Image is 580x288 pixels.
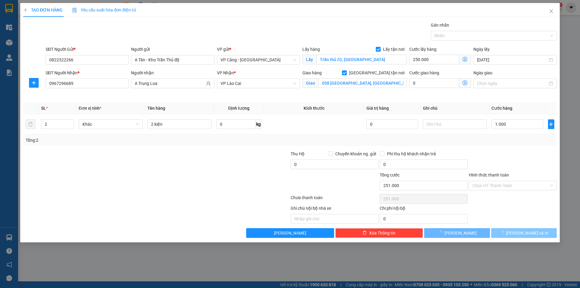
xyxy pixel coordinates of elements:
[477,80,547,87] input: Ngày giao
[438,231,444,235] span: loading
[362,231,367,235] span: delete
[543,3,560,20] button: Close
[469,173,509,177] label: Hình thức thanh toán
[221,55,296,64] span: VP Cảng - Hà Nội
[423,119,487,129] input: Ghi Chú
[409,70,439,75] label: Cước giao hàng
[147,106,165,111] span: Tên hàng
[29,78,39,88] button: plus
[291,205,379,214] div: Ghi chú nội bộ nhà xe
[409,55,459,64] input: Cước lấy hàng
[217,70,234,75] span: VP Nhận
[304,106,324,111] span: Kích thước
[499,231,506,235] span: loading
[477,57,547,63] input: Ngày lấy
[316,55,407,64] input: Lấy tận nơi
[420,102,489,114] th: Ghi chú
[256,119,262,129] span: kg
[46,70,129,76] div: SĐT Người Nhận
[290,194,379,205] div: Chưa thanh toán
[51,20,88,29] strong: 02143888555, 0243777888
[385,150,438,157] span: Phí thu hộ khách nhận trả
[228,106,250,111] span: Định lượng
[291,151,304,156] span: Thu Hộ
[302,78,318,88] span: Giao
[46,46,129,53] div: SĐT Người Gửi
[34,20,64,24] strong: TĐ chuyển phát:
[302,47,320,52] span: Lấy hàng
[41,106,46,111] span: SL
[347,70,407,76] span: [GEOGRAPHIC_DATA] tận nơi
[72,8,77,13] img: icon
[473,70,492,75] label: Ngày giao
[221,79,296,88] span: VP Lào Cai
[23,8,63,12] span: TẠO ĐƠN HÀNG
[3,9,27,32] img: logo
[302,55,316,64] span: Lấy
[548,122,554,127] span: plus
[3,39,63,52] span: VP gửi:
[548,119,554,129] button: plus
[67,39,117,46] span: VP nhận:
[366,119,418,129] input: 0
[424,228,490,238] button: [PERSON_NAME]
[380,205,468,214] div: Chi phí nội bộ
[26,119,35,129] button: delete
[462,80,467,85] span: dollar-circle
[131,70,214,76] div: Người nhận
[409,47,437,52] label: Cước lấy hàng
[380,173,400,177] span: Tổng cước
[366,106,389,111] span: Giá trị hàng
[72,8,136,12] span: Yêu cầu xuất hóa đơn điện tử
[291,214,379,224] input: Nhập ghi chú
[274,230,306,236] span: [PERSON_NAME]
[318,78,407,88] input: Giao tận nơi
[462,57,467,62] span: dollar-circle
[147,119,211,129] input: VD: Bàn, Ghế
[26,137,224,144] div: Tổng: 2
[82,120,139,129] span: Khác
[29,80,38,85] span: plus
[369,230,395,236] span: Xóa Thông tin
[491,106,512,111] span: Cước hàng
[381,46,407,53] span: Lấy tận nơi
[473,47,490,52] label: Ngày lấy
[44,31,78,36] span: 09:35:27 [DATE]
[37,12,85,19] strong: PHIẾU GỬI HÀNG
[131,46,214,53] div: Người gửi
[335,228,423,238] button: deleteXóa Thông tin
[79,106,101,111] span: Đơn vị tính
[217,46,300,53] div: VP gửi
[206,81,211,86] span: user-add
[23,8,27,12] span: plus
[444,230,477,236] span: [PERSON_NAME]
[491,228,557,238] button: [PERSON_NAME] và In
[32,5,90,11] strong: VIỆT HIẾU LOGISTIC
[549,9,554,14] span: close
[3,39,63,52] span: VP Cảng - [GEOGRAPHIC_DATA]
[506,230,548,236] span: [PERSON_NAME] và In
[431,23,449,28] label: Gán nhãn
[409,78,459,88] input: Cước giao hàng
[89,39,117,46] span: VP Lào Cai
[246,228,334,238] button: [PERSON_NAME]
[302,70,322,75] span: Giao hàng
[333,150,379,157] span: Chuyển khoản ng. gửi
